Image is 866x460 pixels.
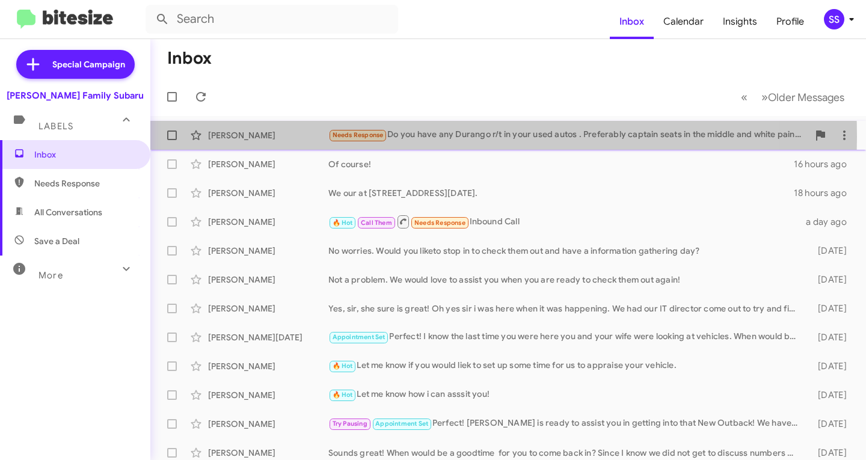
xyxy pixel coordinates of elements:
[328,245,804,257] div: No worries. Would you liketo stop in to check them out and have a information gathering day?
[328,417,804,431] div: Perfect! [PERSON_NAME] is ready to assist you in getting into that New Outback! We have great dea...
[34,206,102,218] span: All Conversations
[333,362,353,370] span: 🔥 Hot
[361,219,392,227] span: Call Them
[328,388,804,402] div: Let me know how i can asssit you!
[328,187,794,199] div: We our at [STREET_ADDRESS][DATE].
[414,219,465,227] span: Needs Response
[328,158,794,170] div: Of course!
[734,85,852,109] nav: Page navigation example
[34,149,137,161] span: Inbox
[38,270,63,281] span: More
[713,4,767,39] a: Insights
[804,418,856,430] div: [DATE]
[333,391,353,399] span: 🔥 Hot
[208,274,328,286] div: [PERSON_NAME]
[328,214,804,229] div: Inbound Call
[804,331,856,343] div: [DATE]
[824,9,844,29] div: SS
[804,216,856,228] div: a day ago
[208,418,328,430] div: [PERSON_NAME]
[333,219,353,227] span: 🔥 Hot
[804,302,856,314] div: [DATE]
[333,131,384,139] span: Needs Response
[34,177,137,189] span: Needs Response
[814,9,853,29] button: SS
[208,389,328,401] div: [PERSON_NAME]
[167,49,212,68] h1: Inbox
[375,420,428,428] span: Appointment Set
[16,50,135,79] a: Special Campaign
[146,5,398,34] input: Search
[654,4,713,39] a: Calendar
[34,235,79,247] span: Save a Deal
[208,447,328,459] div: [PERSON_NAME]
[208,360,328,372] div: [PERSON_NAME]
[333,333,385,341] span: Appointment Set
[761,90,768,105] span: »
[7,90,144,102] div: [PERSON_NAME] Family Subaru
[804,245,856,257] div: [DATE]
[804,274,856,286] div: [DATE]
[208,331,328,343] div: [PERSON_NAME][DATE]
[741,90,748,105] span: «
[333,420,367,428] span: Try Pausing
[328,128,808,142] div: Do you have any Durango r/t in your used autos . Preferably captain seats in the middle and white...
[794,187,856,199] div: 18 hours ago
[768,91,844,104] span: Older Messages
[804,389,856,401] div: [DATE]
[767,4,814,39] a: Profile
[38,121,73,132] span: Labels
[328,302,804,314] div: Yes, sir, she sure is great! Oh yes sir i was here when it was happening. We had our IT director ...
[794,158,856,170] div: 16 hours ago
[804,447,856,459] div: [DATE]
[328,330,804,344] div: Perfect! I know the last time you were here you and your wife were looking at vehicles. When woul...
[734,85,755,109] button: Previous
[328,447,804,459] div: Sounds great! When would be a goodtime for you to come back in? Since I know we did not get to di...
[804,360,856,372] div: [DATE]
[208,187,328,199] div: [PERSON_NAME]
[754,85,852,109] button: Next
[208,302,328,314] div: [PERSON_NAME]
[328,359,804,373] div: Let me know if you would liek to set up some time for us to appraise your vehicle.
[52,58,125,70] span: Special Campaign
[208,245,328,257] div: [PERSON_NAME]
[328,274,804,286] div: Not a problem. We would love to assist you when you are ready to check them out again!
[610,4,654,39] a: Inbox
[208,129,328,141] div: [PERSON_NAME]
[208,216,328,228] div: [PERSON_NAME]
[208,158,328,170] div: [PERSON_NAME]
